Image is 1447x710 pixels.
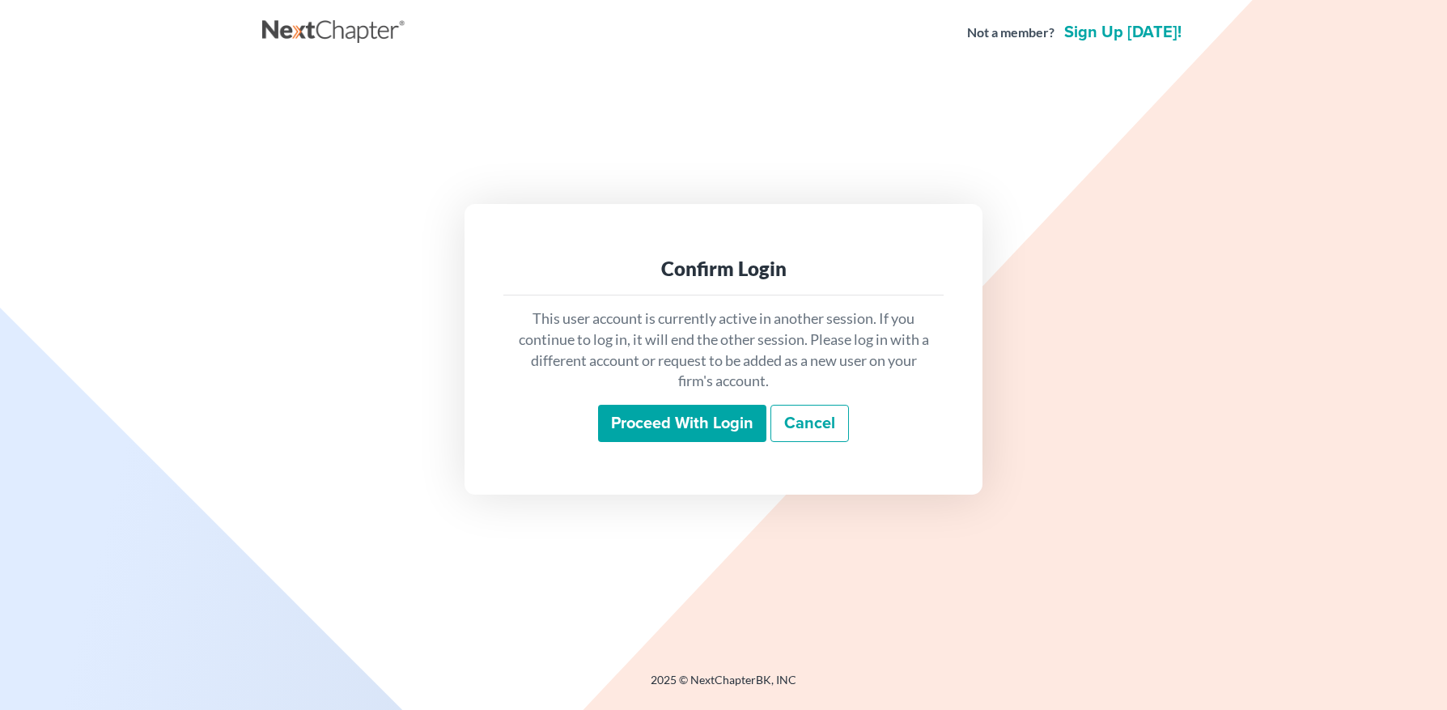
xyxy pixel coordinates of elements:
[516,256,931,282] div: Confirm Login
[262,672,1185,701] div: 2025 © NextChapterBK, INC
[967,23,1054,42] strong: Not a member?
[1061,24,1185,40] a: Sign up [DATE]!
[770,405,849,442] a: Cancel
[516,308,931,392] p: This user account is currently active in another session. If you continue to log in, it will end ...
[598,405,766,442] input: Proceed with login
